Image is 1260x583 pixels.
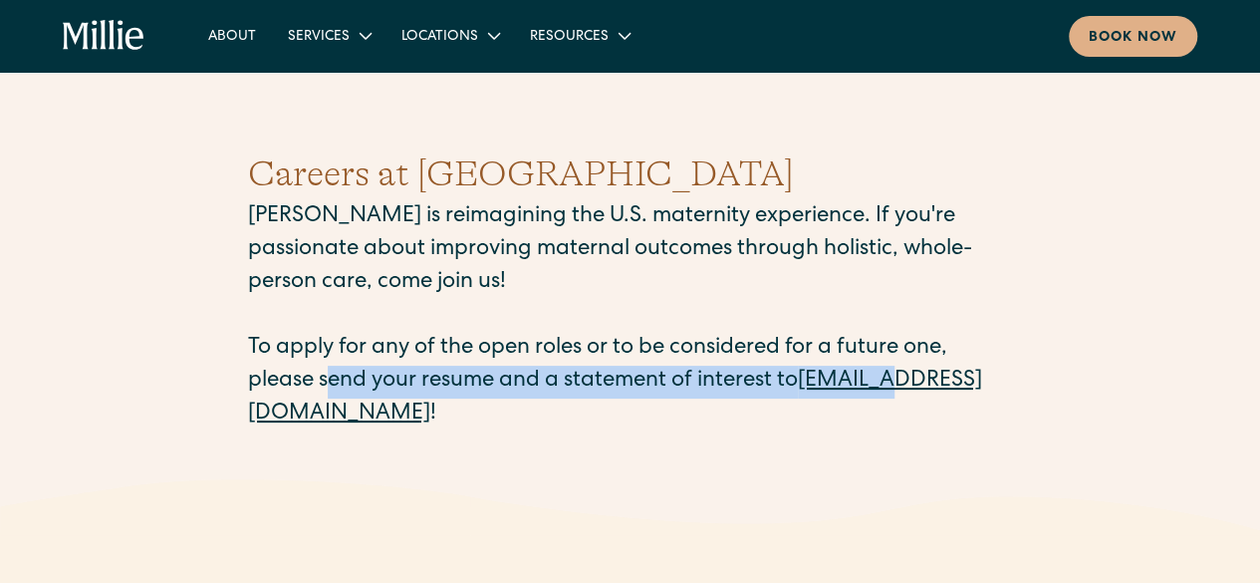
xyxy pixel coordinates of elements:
[1069,16,1197,57] a: Book now
[288,27,350,48] div: Services
[1089,28,1177,49] div: Book now
[192,19,272,52] a: About
[530,27,609,48] div: Resources
[63,20,144,52] a: home
[272,19,385,52] div: Services
[401,27,478,48] div: Locations
[514,19,644,52] div: Resources
[385,19,514,52] div: Locations
[248,147,1013,201] h1: Careers at [GEOGRAPHIC_DATA]
[248,201,1013,432] p: [PERSON_NAME] is reimagining the U.S. maternity experience. If you're passionate about improving ...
